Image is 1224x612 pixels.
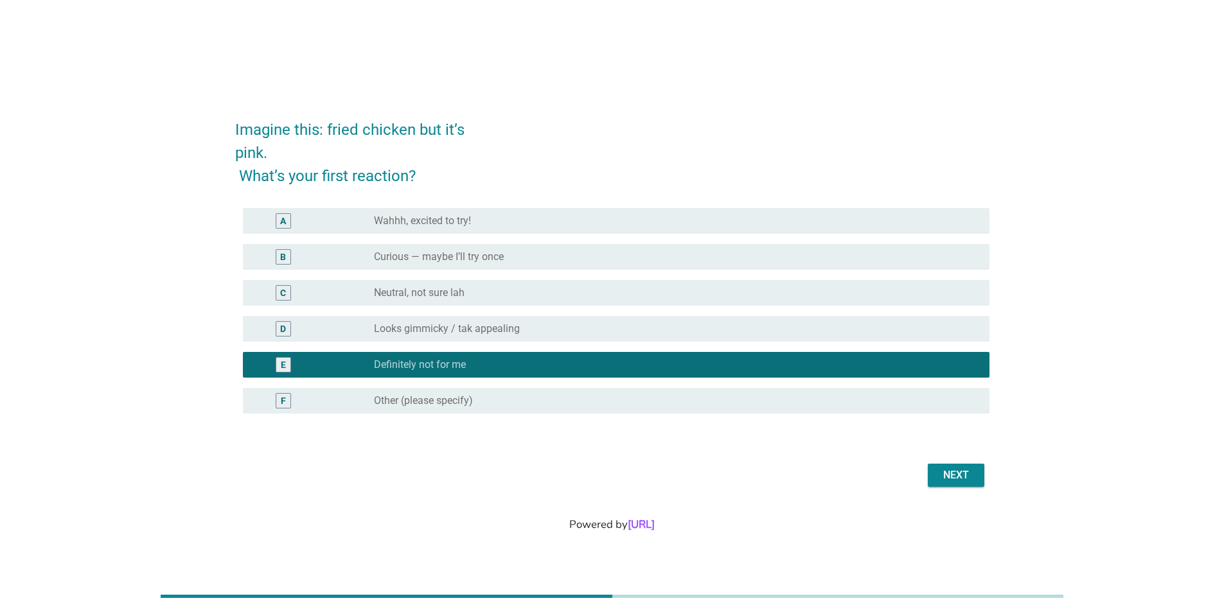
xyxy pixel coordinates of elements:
label: Neutral, not sure lah [374,286,465,299]
div: F [281,394,286,407]
label: Wahhh, excited to try! [374,214,471,227]
a: [URL] [628,517,655,532]
label: Other (please specify) [374,394,473,407]
button: Next [928,464,984,487]
h2: Imagine this: fried chicken but it’s pink. What’s your first reaction? [235,105,989,188]
label: Definitely not for me [374,358,466,371]
label: Looks gimmicky / tak appealing [374,322,520,335]
div: Next [938,468,974,483]
div: B [280,250,286,263]
div: E [281,358,286,371]
div: Powered by [15,516,1209,532]
label: Curious — maybe I’ll try once [374,250,504,263]
div: C [280,286,286,299]
div: D [280,322,286,335]
div: A [280,214,286,227]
